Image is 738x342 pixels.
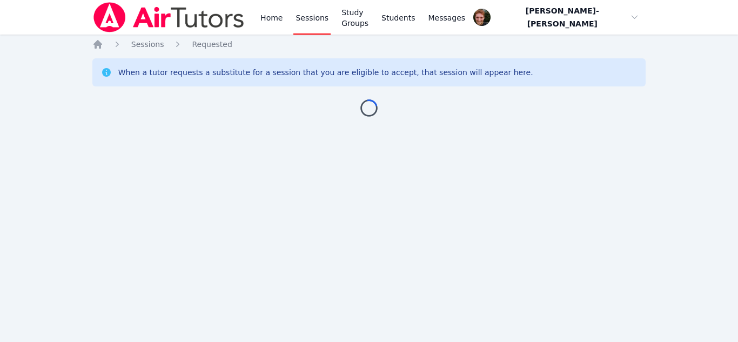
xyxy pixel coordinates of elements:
[118,67,533,78] div: When a tutor requests a substitute for a session that you are eligible to accept, that session wi...
[428,12,466,23] span: Messages
[192,39,232,50] a: Requested
[192,40,232,49] span: Requested
[92,2,245,32] img: Air Tutors
[131,39,164,50] a: Sessions
[92,39,646,50] nav: Breadcrumb
[131,40,164,49] span: Sessions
